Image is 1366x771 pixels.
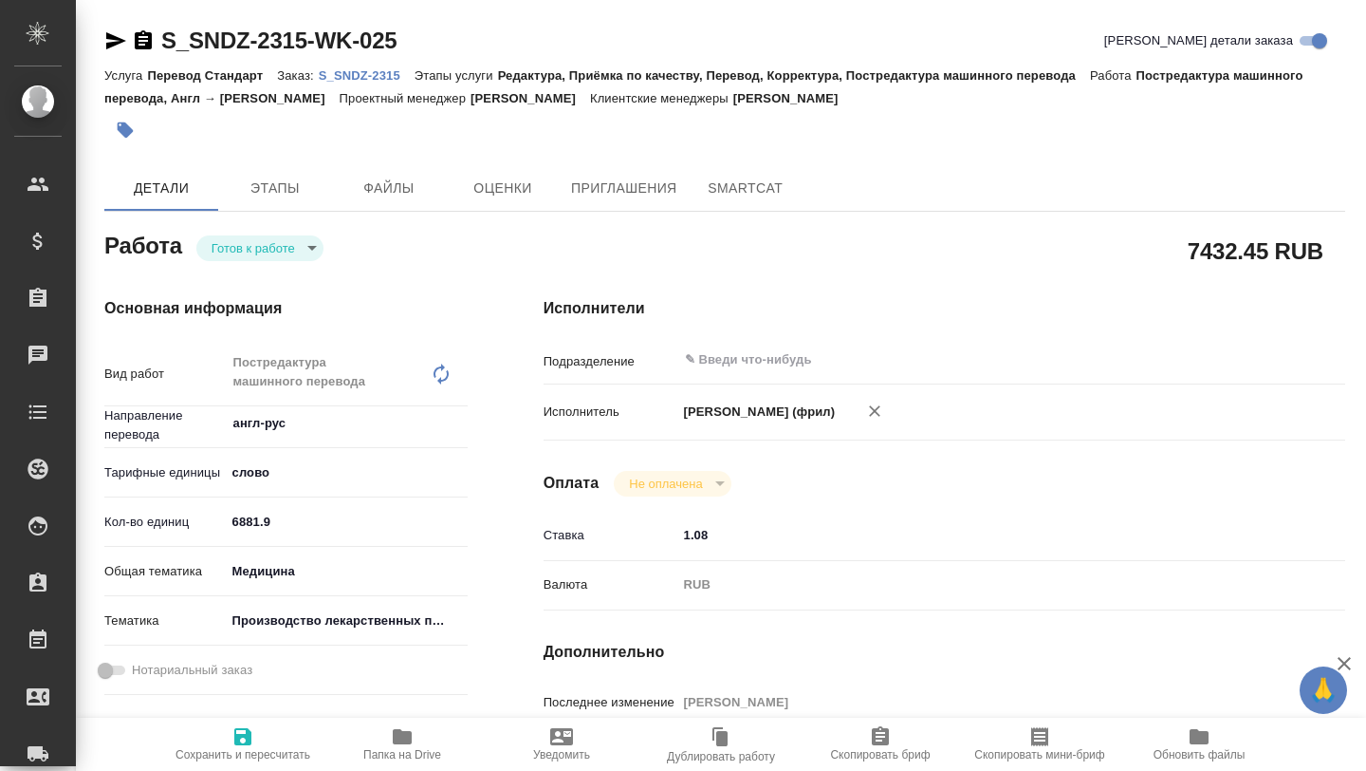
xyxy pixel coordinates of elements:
button: Уведомить [482,718,641,771]
span: Оценки [457,177,548,200]
span: Детали [116,177,207,200]
span: Дублировать работу [667,750,775,763]
input: ✎ Введи что-нибудь [683,348,1209,371]
div: Производство лекарственных препаратов [226,605,468,637]
button: 🙏 [1300,667,1347,714]
p: [PERSON_NAME] [733,91,853,105]
span: Скопировать мини-бриф [974,748,1104,762]
p: Ставка [544,526,677,545]
div: слово [226,457,468,489]
button: Папка на Drive [323,718,482,771]
h4: Дополнительно [544,641,1345,664]
div: Готов к работе [196,235,323,261]
button: Скопировать ссылку [132,29,155,52]
span: Папка на Drive [363,748,441,762]
a: S_SNDZ-2315-WK-025 [161,28,397,53]
div: Медицина [226,555,468,588]
span: Обновить файлы [1154,748,1246,762]
p: Клиентские менеджеры [590,91,733,105]
span: Скопировать бриф [830,748,930,762]
span: Сохранить и пересчитать [175,748,310,762]
p: Общая тематика [104,562,226,581]
p: Тарифные единицы [104,463,226,482]
button: Обновить файлы [1119,718,1279,771]
button: Дублировать работу [641,718,801,771]
p: Работа [1090,68,1136,83]
p: [PERSON_NAME] (фрил) [677,403,836,422]
p: Вид работ [104,365,226,384]
button: Сохранить и пересчитать [163,718,323,771]
p: Валюта [544,575,677,594]
p: Направление перевода [104,406,226,444]
h2: Работа [104,227,182,261]
a: S_SNDZ-2315 [319,66,415,83]
span: SmartCat [700,177,791,200]
p: Кол-во единиц [104,513,226,532]
p: Заказ: [277,68,318,83]
div: Готов к работе [614,471,730,497]
span: 🙏 [1307,670,1339,710]
h2: 7432.45 RUB [1188,235,1323,267]
button: Не оплачена [623,476,708,492]
input: ✎ Введи что-нибудь [677,521,1279,549]
input: Пустое поле [677,688,1279,716]
p: Подразделение [544,352,677,371]
button: Open [457,422,461,425]
button: Добавить тэг [104,109,146,151]
p: [PERSON_NAME] [471,91,590,105]
p: Услуга [104,68,147,83]
span: Этапы [230,177,321,200]
span: Нотариальный заказ [132,661,252,680]
h4: Оплата [544,472,600,495]
button: Скопировать ссылку для ЯМессенджера [104,29,127,52]
p: Тематика [104,611,226,630]
p: Последнее изменение [544,693,677,712]
input: ✎ Введи что-нибудь [226,508,468,536]
button: Open [1268,358,1272,362]
button: Скопировать мини-бриф [960,718,1119,771]
button: Скопировать бриф [801,718,960,771]
p: Редактура, Приёмка по качеству, Перевод, Корректура, Постредактура машинного перевода [498,68,1090,83]
span: Файлы [343,177,434,200]
div: RUB [677,569,1279,601]
p: Проектный менеджер [340,91,471,105]
span: Приглашения [571,177,677,200]
h4: Основная информация [104,297,468,320]
p: Этапы услуги [415,68,498,83]
p: Перевод Стандарт [147,68,277,83]
p: S_SNDZ-2315 [319,68,415,83]
h4: Исполнители [544,297,1345,320]
button: Удалить исполнителя [854,390,895,432]
span: [PERSON_NAME] детали заказа [1104,31,1293,50]
p: Исполнитель [544,403,677,422]
span: Уведомить [533,748,590,762]
button: Готов к работе [206,240,301,256]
